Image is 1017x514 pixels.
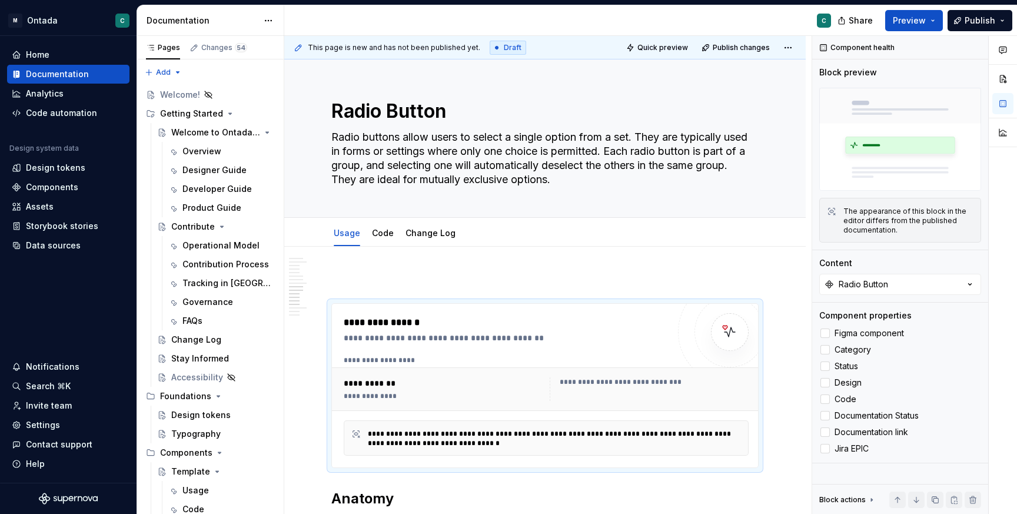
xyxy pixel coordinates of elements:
[160,108,223,120] div: Getting Started
[835,329,904,338] span: Figma component
[164,236,279,255] a: Operational Model
[26,240,81,251] div: Data sources
[182,296,233,308] div: Governance
[7,435,129,454] button: Contact support
[329,128,756,189] textarea: Radio buttons allow users to select a single option from a set. They are typically used in forms ...
[141,64,185,81] button: Add
[152,330,279,349] a: Change Log
[160,89,200,101] div: Welcome!
[637,43,688,52] span: Quick preview
[7,455,129,473] button: Help
[7,197,129,216] a: Assets
[948,10,1012,31] button: Publish
[372,228,394,238] a: Code
[8,14,22,28] div: M
[819,274,981,295] button: Radio Button
[152,123,279,142] a: Welcome to Ontada Design System
[164,198,279,217] a: Product Guide
[7,45,129,64] a: Home
[152,406,279,425] a: Design tokens
[164,161,279,180] a: Designer Guide
[7,217,129,236] a: Storybook stories
[832,10,880,31] button: Share
[164,481,279,500] a: Usage
[182,315,202,327] div: FAQs
[7,396,129,415] a: Invite team
[819,492,876,508] div: Block actions
[182,258,269,270] div: Contribution Process
[26,419,60,431] div: Settings
[182,485,209,496] div: Usage
[141,387,279,406] div: Foundations
[7,178,129,197] a: Components
[164,274,279,293] a: Tracking in [GEOGRAPHIC_DATA]
[839,278,888,290] div: Radio Button
[7,416,129,435] a: Settings
[885,10,943,31] button: Preview
[308,43,480,52] span: This page is new and has not been published yet.
[141,85,279,104] a: Welcome!
[120,16,125,25] div: C
[713,43,770,52] span: Publish changes
[26,181,78,193] div: Components
[156,68,171,77] span: Add
[819,257,852,269] div: Content
[182,164,247,176] div: Designer Guide
[26,107,97,119] div: Code automation
[26,380,71,392] div: Search ⌘K
[146,43,180,52] div: Pages
[401,220,460,245] div: Change Log
[39,493,98,505] svg: Supernova Logo
[965,15,995,26] span: Publish
[171,353,229,364] div: Stay Informed
[164,142,279,161] a: Overview
[26,88,64,100] div: Analytics
[26,201,54,213] div: Assets
[171,428,221,440] div: Typography
[26,400,72,412] div: Invite team
[141,443,279,462] div: Components
[152,462,279,481] a: Template
[367,220,398,245] div: Code
[835,444,869,453] span: Jira EPIC
[152,368,279,387] a: Accessibility
[152,425,279,443] a: Typography
[819,310,912,321] div: Component properties
[160,447,212,459] div: Components
[329,97,756,125] textarea: Radio Button
[152,349,279,368] a: Stay Informed
[334,228,360,238] a: Usage
[26,439,92,450] div: Contact support
[698,39,775,56] button: Publish changes
[171,127,260,138] div: Welcome to Ontada Design System
[164,293,279,311] a: Governance
[406,228,456,238] a: Change Log
[171,466,210,477] div: Template
[7,65,129,84] a: Documentation
[7,236,129,255] a: Data sources
[849,15,873,26] span: Share
[164,311,279,330] a: FAQs
[27,15,58,26] div: Ontada
[171,372,223,383] div: Accessibility
[26,458,45,470] div: Help
[164,255,279,274] a: Contribution Process
[26,68,89,80] div: Documentation
[9,144,79,153] div: Design system data
[835,362,858,371] span: Status
[835,427,908,437] span: Documentation link
[171,334,221,346] div: Change Log
[164,180,279,198] a: Developer Guide
[819,67,877,78] div: Block preview
[26,220,98,232] div: Storybook stories
[26,162,85,174] div: Design tokens
[2,8,134,33] button: MOntadaC
[7,84,129,103] a: Analytics
[819,495,866,505] div: Block actions
[182,183,252,195] div: Developer Guide
[182,277,272,289] div: Tracking in [GEOGRAPHIC_DATA]
[822,16,826,25] div: C
[835,378,862,387] span: Design
[171,221,215,233] div: Contribute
